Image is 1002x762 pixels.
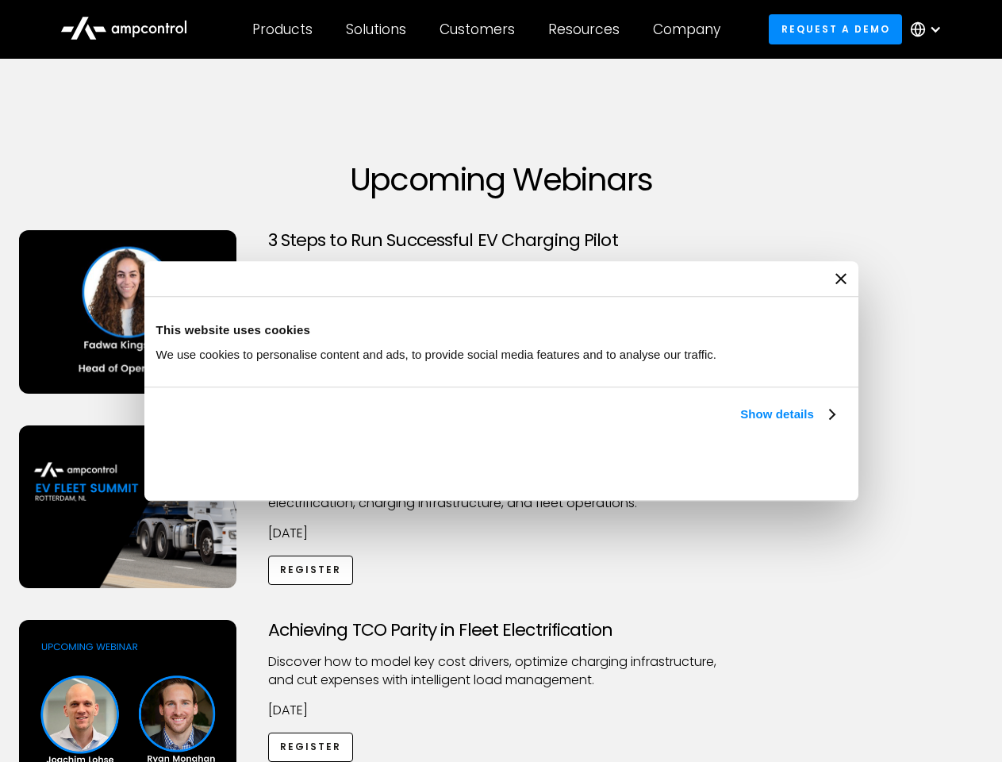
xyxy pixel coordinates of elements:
[835,273,847,284] button: Close banner
[268,230,735,251] h3: 3 Steps to Run Successful EV Charging Pilot
[268,525,735,542] p: [DATE]
[268,733,354,762] a: Register
[653,21,720,38] div: Company
[252,21,313,38] div: Products
[268,556,354,585] a: Register
[268,620,735,641] h3: Achieving TCO Parity in Fleet Electrification
[156,321,847,340] div: This website uses cookies
[440,21,515,38] div: Customers
[346,21,406,38] div: Solutions
[19,160,984,198] h1: Upcoming Webinars
[740,405,834,424] a: Show details
[548,21,620,38] div: Resources
[769,14,902,44] a: Request a demo
[268,653,735,689] p: Discover how to model key cost drivers, optimize charging infrastructure, and cut expenses with i...
[156,348,717,361] span: We use cookies to personalise content and ads, to provide social media features and to analyse ou...
[268,702,735,719] p: [DATE]
[612,442,840,488] button: Okay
